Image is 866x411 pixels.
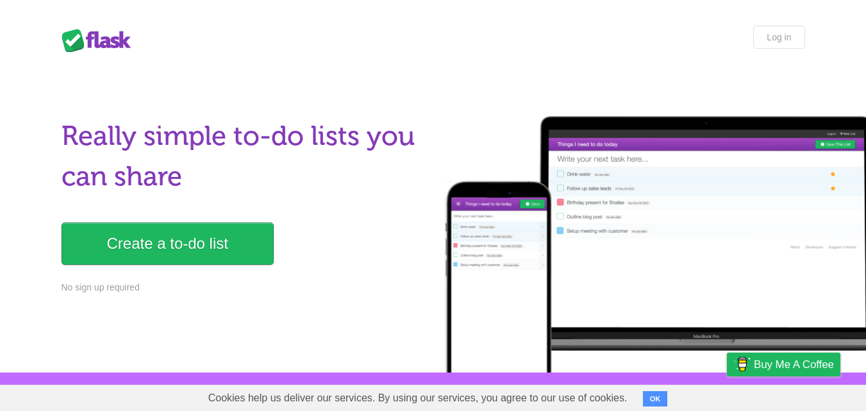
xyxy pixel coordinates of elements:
[196,385,640,411] span: Cookies help us deliver our services. By using our services, you agree to our use of cookies.
[754,353,834,376] span: Buy me a coffee
[753,26,804,49] a: Log in
[62,29,138,52] div: Flask Lists
[62,116,426,197] h1: Really simple to-do lists you can share
[62,222,274,265] a: Create a to-do list
[733,353,751,375] img: Buy me a coffee
[62,281,426,294] p: No sign up required
[727,353,840,376] a: Buy me a coffee
[643,391,668,407] button: OK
